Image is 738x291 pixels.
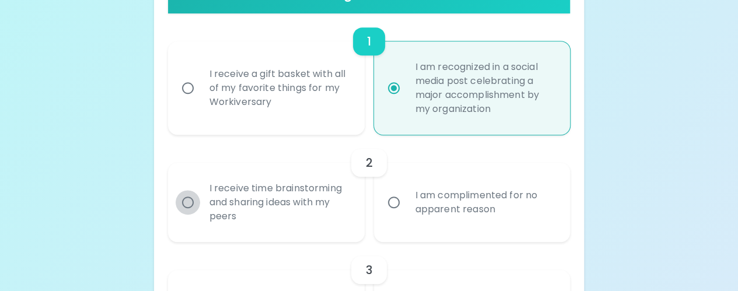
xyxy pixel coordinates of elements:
div: choice-group-check [168,135,571,242]
h6: 1 [367,32,371,51]
h6: 2 [365,153,372,172]
div: I receive a gift basket with all of my favorite things for my Workiversary [200,53,358,123]
div: I am recognized in a social media post celebrating a major accomplishment by my organization [406,46,564,130]
h6: 3 [365,261,372,279]
div: choice-group-check [168,13,571,135]
div: I receive time brainstorming and sharing ideas with my peers [200,167,358,237]
div: I am complimented for no apparent reason [406,174,564,230]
